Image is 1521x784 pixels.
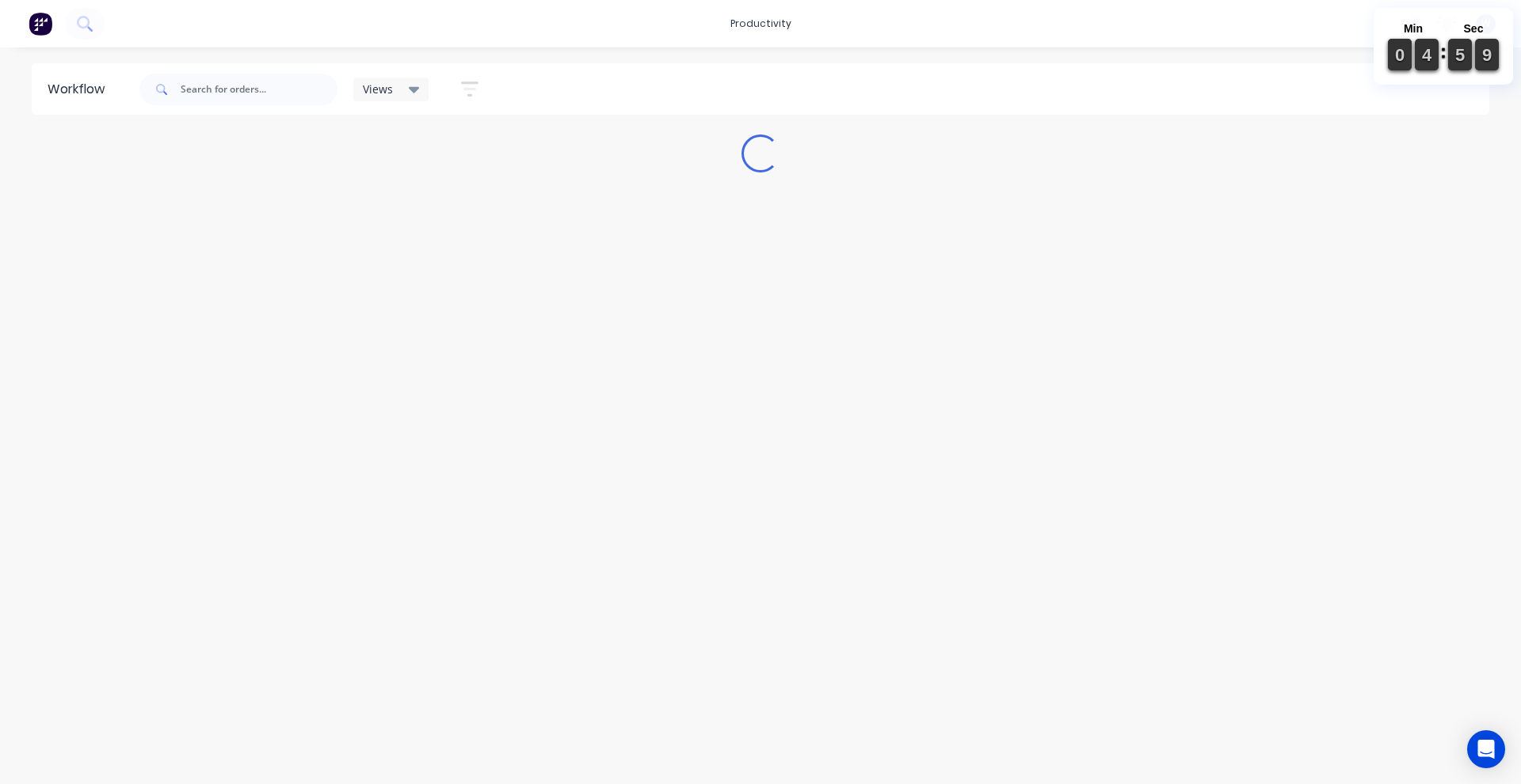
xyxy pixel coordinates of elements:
[48,80,112,99] div: Workflow
[363,81,393,97] span: Views
[1467,730,1505,768] div: Open Intercom Messenger
[722,12,799,36] div: productivity
[181,74,337,105] input: Search for orders...
[29,12,52,36] img: Factory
